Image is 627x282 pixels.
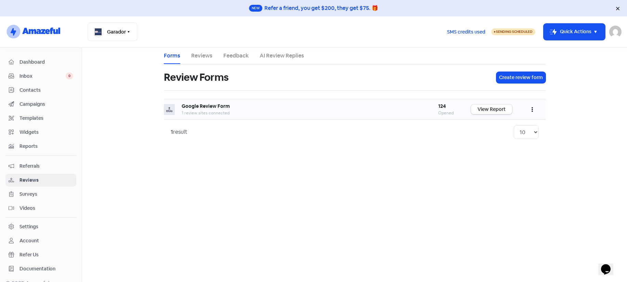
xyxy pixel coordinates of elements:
[19,101,73,108] span: Campaigns
[438,103,446,109] b: 124
[66,73,73,79] span: 0
[5,140,76,153] a: Reports
[171,128,187,136] div: result
[5,84,76,97] a: Contacts
[441,28,491,35] a: SMS credits used
[5,188,76,201] a: Surveys
[19,59,73,66] span: Dashboard
[19,205,73,212] span: Videos
[19,73,66,80] span: Inbox
[447,28,485,36] span: SMS credits used
[5,112,76,125] a: Templates
[19,129,73,136] span: Widgets
[5,126,76,139] a: Widgets
[19,265,73,272] span: Documentation
[19,87,73,94] span: Contacts
[5,98,76,111] a: Campaigns
[19,143,73,150] span: Reports
[164,52,180,60] a: Forms
[5,262,76,275] a: Documentation
[223,52,249,60] a: Feedback
[19,251,73,258] span: Refer Us
[249,5,262,12] span: New
[260,52,304,60] a: AI Review Replies
[5,248,76,261] a: Refer Us
[491,28,535,36] a: Sending Scheduled
[164,66,228,88] h1: Review Forms
[19,223,38,230] div: Settings
[5,70,76,82] a: Inbox 0
[88,23,137,41] button: Garador
[19,237,39,244] div: Account
[19,177,73,184] span: Reviews
[171,128,173,136] strong: 1
[5,174,76,187] a: Reviews
[609,26,622,38] img: User
[5,202,76,215] a: Videos
[5,234,76,247] a: Account
[5,160,76,172] a: Referrals
[19,191,73,198] span: Surveys
[496,29,533,34] span: Sending Scheduled
[5,220,76,233] a: Settings
[182,110,230,116] span: 1 review sites connected
[191,52,212,60] a: Reviews
[182,103,230,109] b: Google Review Form
[264,4,378,12] div: Refer a friend, you get $200, they get $75. 🎁
[19,115,73,122] span: Templates
[438,110,457,116] div: Opened
[5,56,76,68] a: Dashboard
[496,72,546,83] button: Create review form
[544,24,605,40] button: Quick Actions
[471,104,512,114] a: View Report
[19,163,73,170] span: Referrals
[598,255,620,275] iframe: chat widget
